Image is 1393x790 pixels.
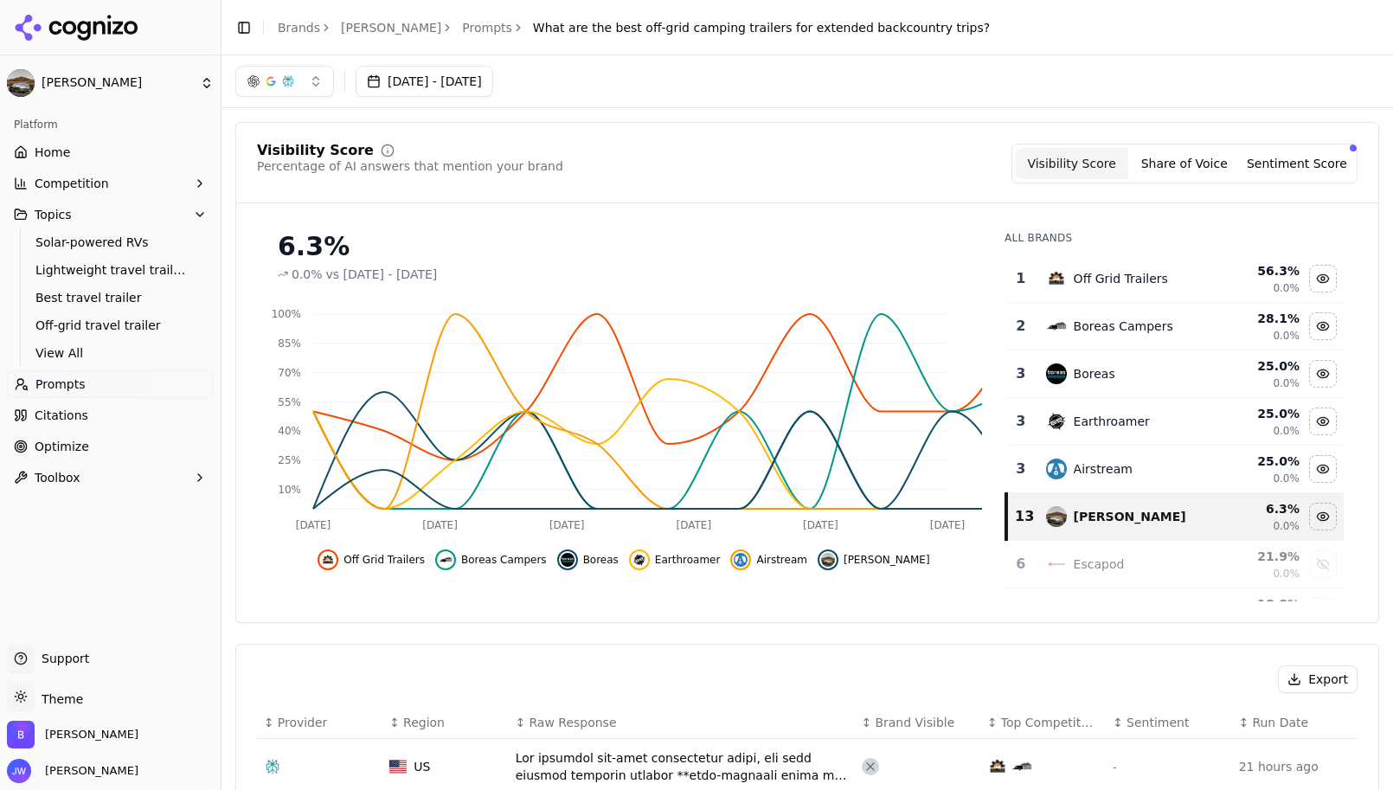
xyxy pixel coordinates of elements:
span: Off-grid travel trailer [35,317,186,334]
img: escapod [1046,554,1067,575]
a: Lightweight travel trailers [29,258,193,282]
span: Solar-powered RVs [35,234,186,251]
span: [PERSON_NAME] [844,553,930,567]
button: Hide boreas campers data [435,549,547,570]
tr: 3earthroamerEarthroamer25.0%0.0%Hide earthroamer data [1006,398,1344,446]
div: Percentage of AI answers that mention your brand [257,157,563,175]
img: Jonathan Wahl [7,759,31,783]
tspan: 70% [278,367,301,379]
tr: 13bowlus[PERSON_NAME]6.3%0.0%Hide bowlus data [1006,493,1344,541]
span: - [1113,761,1116,774]
div: 21.9 % [1213,548,1300,565]
div: 2 [1013,316,1029,337]
div: Platform [7,111,214,138]
a: Brands [278,21,320,35]
tspan: 100% [272,308,301,320]
img: Bowlus [7,69,35,97]
div: 25.0 % [1213,453,1300,470]
tr: 18.8%Show black series data [1006,588,1344,636]
span: Bowlus [45,727,138,742]
div: ↕Run Date [1239,714,1351,731]
span: Optimize [35,438,89,455]
button: Export [1278,665,1358,693]
span: View All [35,344,186,362]
a: Prompts [462,19,512,36]
span: 0.0% [1273,567,1300,581]
span: US [414,758,430,775]
img: boreas [1046,363,1067,384]
button: Open user button [7,759,138,783]
span: Lightweight travel trailers [35,261,186,279]
span: Toolbox [35,469,80,486]
tspan: 40% [278,425,301,437]
div: ↕Region [389,714,501,731]
tspan: [DATE] [422,519,458,531]
span: Boreas [583,553,619,567]
span: 0.0% [1273,472,1300,485]
a: Solar-powered RVs [29,230,193,254]
div: 1 [1013,268,1029,289]
span: 0.0% [1273,329,1300,343]
tspan: [DATE] [549,519,585,531]
span: Earthroamer [655,553,721,567]
span: Competition [35,175,109,192]
div: ↕Raw Response [516,714,848,731]
span: What are the best off-grid camping trailers for extended backcountry trips? [533,19,990,36]
button: Hide boreas campers data [1309,312,1337,340]
tspan: [DATE] [930,519,966,531]
div: ↕Provider [264,714,376,731]
a: Optimize [7,433,214,460]
button: Hide airstream data [730,549,807,570]
button: Toolbox [7,464,214,491]
button: Sentiment Score [1241,148,1353,179]
a: Home [7,138,214,166]
tspan: 25% [278,454,301,466]
div: 3 [1013,411,1029,432]
th: Top Competitors [980,707,1106,739]
span: 0.0% [1273,376,1300,390]
button: Visibility Score [1016,148,1128,179]
div: Visibility Score [257,144,374,157]
div: Escapod [1074,556,1125,573]
button: Hide off grid trailers data [1309,265,1337,292]
span: Brand Visible [875,714,954,731]
div: 25.0 % [1213,357,1300,375]
div: 13 [1015,506,1029,527]
button: Hide boreas data [1309,360,1337,388]
tr: 2boreas campersBoreas Campers28.1%0.0%Hide boreas campers data [1006,303,1344,350]
img: boreas campers [439,553,453,567]
span: Home [35,144,70,161]
img: earthroamer [1046,411,1067,432]
span: Citations [35,407,88,424]
button: [DATE] - [DATE] [356,66,493,97]
img: Bowlus [7,721,35,748]
button: Show black series data [1309,598,1337,626]
img: US [389,760,407,774]
iframe: Intercom live chat [1334,705,1376,747]
div: 21 hours ago [1239,758,1351,775]
a: Citations [7,401,214,429]
tspan: 10% [278,484,301,496]
button: Competition [7,170,214,197]
tspan: [DATE] [296,519,331,531]
div: 18.8 % [1213,595,1300,613]
a: Best travel trailer [29,286,193,310]
img: boreas campers [1046,316,1067,337]
div: 28.1 % [1213,310,1300,327]
tr: 3boreasBoreas25.0%0.0%Hide boreas data [1006,350,1344,398]
img: bowlus [1046,506,1067,527]
span: Sentiment [1127,714,1189,731]
div: ↕Brand Visible [862,714,973,731]
div: Boreas [1074,365,1115,382]
th: Run Date [1232,707,1358,739]
span: vs [DATE] - [DATE] [326,266,438,283]
span: Region [403,714,445,731]
span: Topics [35,206,72,223]
tspan: 55% [278,396,301,408]
img: off grid trailers [321,553,335,567]
div: 6.3% [278,231,970,262]
img: airstream [734,553,748,567]
th: Region [382,707,508,739]
span: Best travel trailer [35,289,186,306]
span: Support [35,650,89,667]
